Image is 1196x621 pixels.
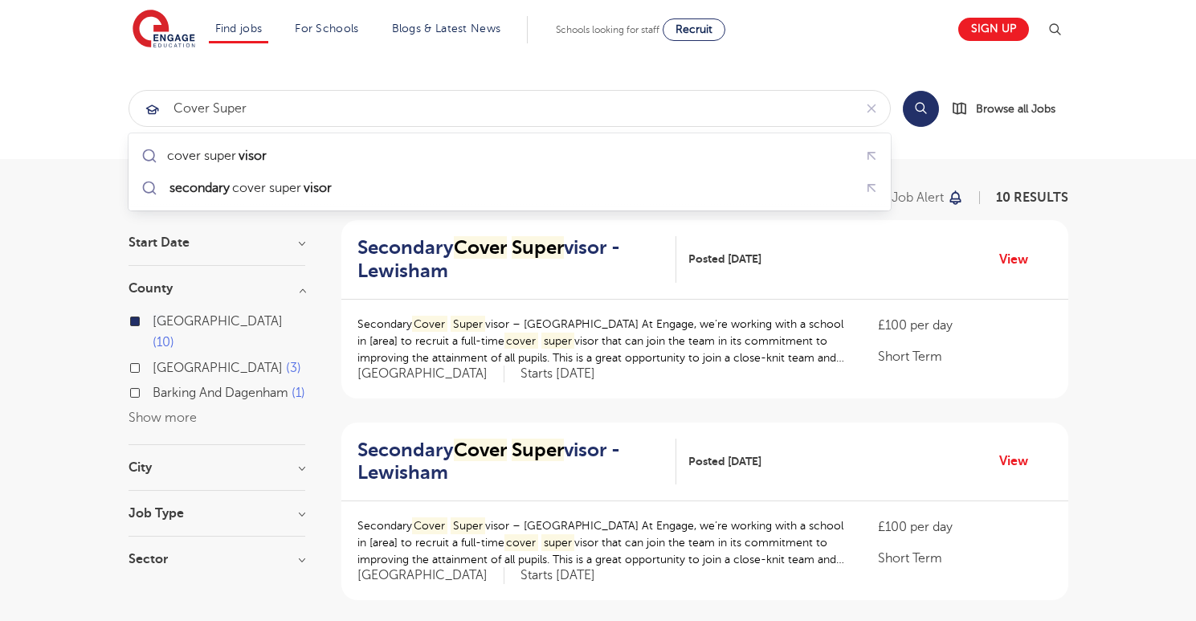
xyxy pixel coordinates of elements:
[301,178,334,198] mark: visor
[133,10,195,50] img: Engage Education
[153,314,283,329] span: [GEOGRAPHIC_DATA]
[952,100,1068,118] a: Browse all Jobs
[878,549,1051,568] p: Short Term
[295,22,358,35] a: For Schools
[129,236,305,249] h3: Start Date
[129,553,305,566] h3: Sector
[357,236,677,283] a: SecondaryCover Supervisor - Lewisham
[153,386,163,396] input: Barking And Dagenham 1
[861,191,965,204] button: Save job alert
[853,91,890,126] button: Clear
[292,386,305,400] span: 1
[357,567,504,584] span: [GEOGRAPHIC_DATA]
[135,140,884,204] ul: Submit
[676,23,712,35] span: Recruit
[541,333,574,349] mark: super
[859,144,884,169] button: Fill query with "cover supervisor"
[512,236,564,259] mark: Super
[663,18,725,41] a: Recruit
[451,517,485,534] mark: Super
[512,439,564,461] mark: Super
[412,517,448,534] mark: Cover
[996,190,1068,205] span: 10 RESULTS
[129,282,305,295] h3: County
[451,316,485,333] mark: Super
[153,314,163,325] input: [GEOGRAPHIC_DATA] 10
[129,461,305,474] h3: City
[357,316,847,366] p: Secondary visor – [GEOGRAPHIC_DATA] At Engage, we’re working with a school in [area] to recruit a...
[878,316,1051,335] p: £100 per day
[357,366,504,382] span: [GEOGRAPHIC_DATA]
[412,316,448,333] mark: Cover
[878,517,1051,537] p: £100 per day
[520,366,595,382] p: Starts [DATE]
[167,178,232,198] mark: secondary
[153,335,174,349] span: 10
[129,411,197,425] button: Show more
[286,361,301,375] span: 3
[999,249,1040,270] a: View
[357,236,664,283] h2: Secondary visor - Lewisham
[999,451,1040,472] a: View
[153,386,288,400] span: Barking And Dagenham
[878,347,1051,366] p: Short Term
[903,91,939,127] button: Search
[454,439,507,461] mark: Cover
[357,439,664,485] h2: Secondary visor - Lewisham
[520,567,595,584] p: Starts [DATE]
[454,236,507,259] mark: Cover
[153,361,283,375] span: [GEOGRAPHIC_DATA]
[167,180,335,196] div: cover super
[167,148,269,164] div: cover super
[129,90,891,127] div: Submit
[504,534,539,551] mark: cover
[688,251,761,268] span: Posted [DATE]
[236,146,269,165] mark: visor
[357,439,677,485] a: SecondaryCover Supervisor - Lewisham
[958,18,1029,41] a: Sign up
[215,22,263,35] a: Find jobs
[504,333,539,349] mark: cover
[556,24,659,35] span: Schools looking for staff
[392,22,501,35] a: Blogs & Latest News
[357,517,847,568] p: Secondary visor – [GEOGRAPHIC_DATA] At Engage, we’re working with a school in [area] to recruit a...
[861,191,944,204] p: Save job alert
[976,100,1055,118] span: Browse all Jobs
[541,534,574,551] mark: super
[129,91,853,126] input: Submit
[859,176,884,201] button: Fill query with "secondary cover supervisor"
[129,507,305,520] h3: Job Type
[688,453,761,470] span: Posted [DATE]
[153,361,163,371] input: [GEOGRAPHIC_DATA] 3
